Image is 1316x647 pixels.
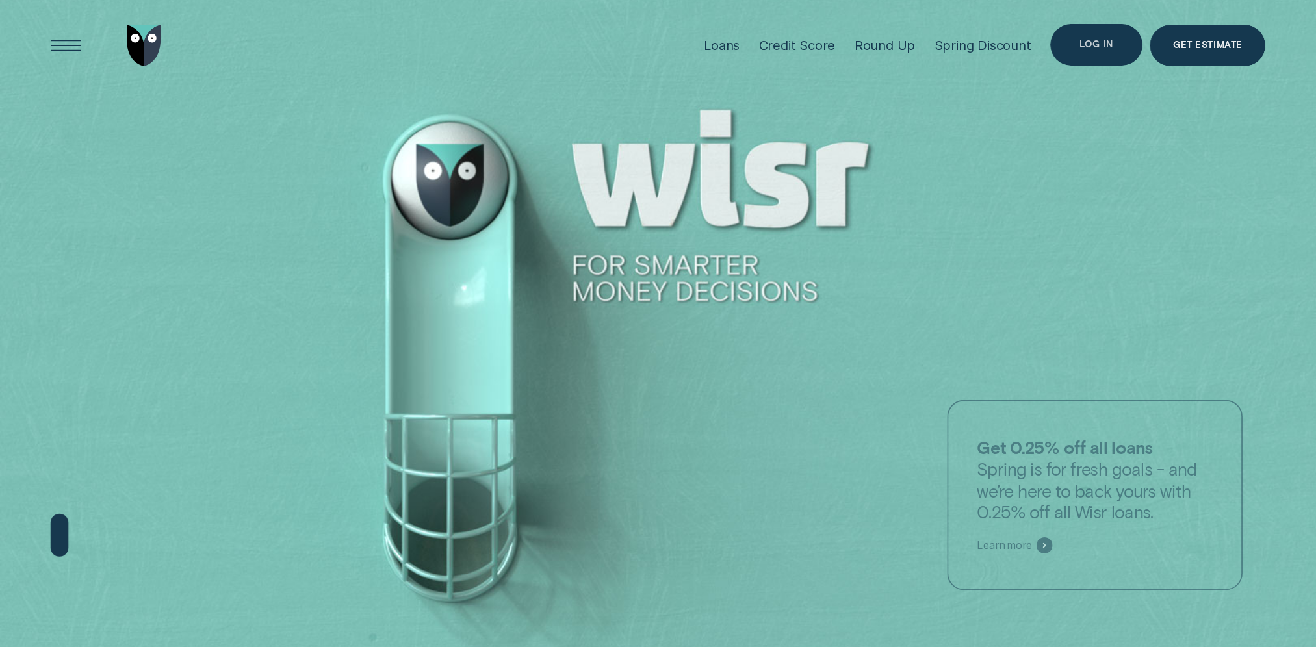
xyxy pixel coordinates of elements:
div: Spring Discount [935,38,1031,53]
img: Wisr [127,25,161,66]
div: Loans [704,38,740,53]
div: Log in [1079,40,1113,48]
button: Log in [1050,24,1142,66]
strong: Get 0.25% off all loans [977,437,1152,457]
a: Get 0.25% off all loansSpring is for fresh goals - and we’re here to back yours with 0.25% off al... [947,400,1243,590]
div: Credit Score [759,38,836,53]
span: Learn more [977,539,1032,552]
p: Spring is for fresh goals - and we’re here to back yours with 0.25% off all Wisr loans. [977,437,1213,523]
button: Open Menu [45,25,87,66]
div: Round Up [855,38,915,53]
a: Get Estimate [1150,25,1265,66]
